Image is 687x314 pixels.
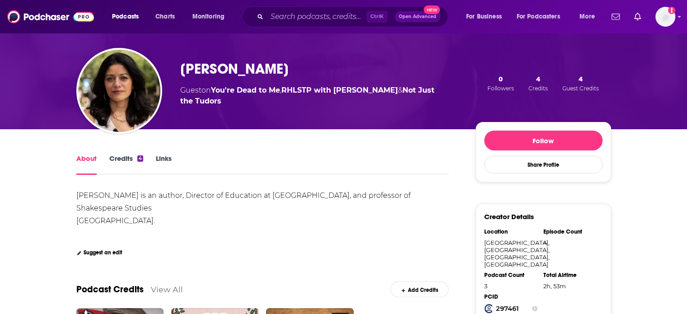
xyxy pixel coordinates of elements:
[201,86,280,94] span: on
[655,7,675,27] img: User Profile
[424,5,440,14] span: New
[573,9,606,24] button: open menu
[543,239,597,246] div: 4
[399,14,436,19] span: Open Advanced
[484,239,537,268] div: [GEOGRAPHIC_DATA], [GEOGRAPHIC_DATA], [GEOGRAPHIC_DATA], [GEOGRAPHIC_DATA]
[484,293,537,300] div: PCID
[526,74,551,92] button: 4Credits
[484,282,537,290] div: 3
[511,9,573,24] button: open menu
[106,9,150,24] button: open menu
[608,9,623,24] a: Show notifications dropdown
[151,285,183,294] a: View All
[76,284,144,295] a: Podcast Credits
[280,86,281,94] span: ,
[398,86,402,94] span: &
[579,75,583,83] span: 4
[562,85,599,92] span: Guest Credits
[180,86,201,94] span: Guest
[460,9,513,24] button: open menu
[484,131,603,150] button: Follow
[466,10,502,23] span: For Business
[532,304,537,313] button: Show Info
[543,228,597,235] div: Episode Count
[543,272,597,279] div: Total Airtime
[267,9,366,24] input: Search podcasts, credits, & more...
[76,249,123,256] a: Suggest an edit
[484,272,537,279] div: Podcast Count
[496,305,519,313] strong: 297461
[112,10,139,23] span: Podcasts
[499,75,503,83] span: 0
[655,7,675,27] button: Show profile menu
[76,154,97,175] a: About
[150,9,180,24] a: Charts
[78,50,160,132] img: Farah Karim Cooper
[281,86,398,94] a: RHLSTP with Richard Herring
[156,154,172,175] a: Links
[155,10,175,23] span: Charts
[390,281,449,297] a: Add Credits
[137,155,143,162] div: 4
[186,9,236,24] button: open menu
[484,228,537,235] div: Location
[517,10,560,23] span: For Podcasters
[76,191,412,225] div: [PERSON_NAME] is an author, Director of Education at [GEOGRAPHIC_DATA], and professor of Shakespe...
[668,7,675,14] svg: Add a profile image
[484,156,603,173] button: Share Profile
[366,11,388,23] span: Ctrl K
[487,85,514,92] span: Followers
[251,6,457,27] div: Search podcasts, credits, & more...
[180,86,435,105] a: Not Just the Tudors
[109,154,143,175] a: Credits4
[211,86,280,94] a: You're Dead to Me
[7,8,94,25] img: Podchaser - Follow, Share and Rate Podcasts
[655,7,675,27] span: Logged in as kristenfisher_dk
[560,74,602,92] button: 4Guest Credits
[580,10,595,23] span: More
[192,10,224,23] span: Monitoring
[631,9,645,24] a: Show notifications dropdown
[180,60,289,78] h1: [PERSON_NAME]
[395,11,440,22] button: Open AdvancedNew
[536,75,540,83] span: 4
[484,304,493,313] img: Podchaser Creator ID logo
[543,282,566,290] span: 2 hours, 53 minutes, 57 seconds
[484,212,534,221] h3: Creator Details
[528,85,548,92] span: Credits
[485,74,517,92] button: 0Followers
